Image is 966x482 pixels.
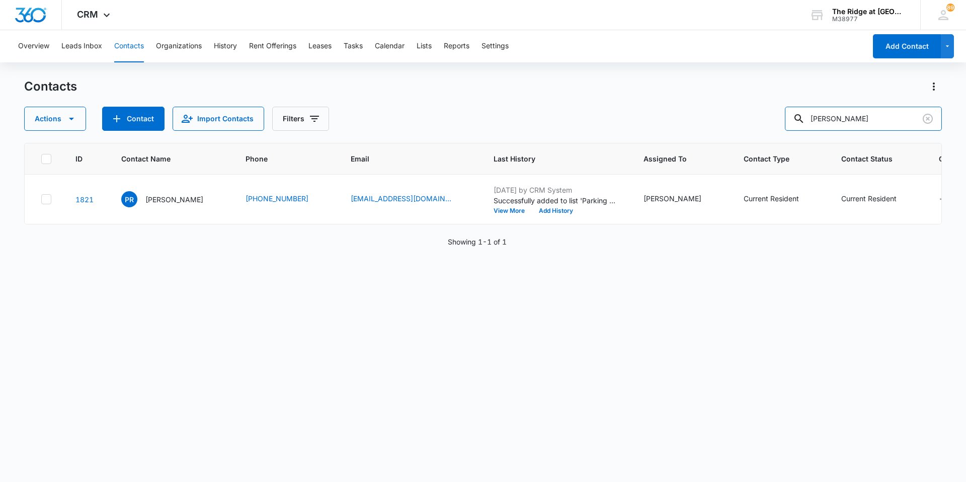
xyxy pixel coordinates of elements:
button: Contacts [114,30,144,62]
div: Current Resident [744,193,799,204]
div: --- [939,193,952,205]
a: [PHONE_NUMBER] [246,193,308,204]
div: account id [832,16,906,23]
p: [PERSON_NAME] [145,194,203,205]
button: Add Contact [873,34,941,58]
button: Lists [417,30,432,62]
button: Clear [920,111,936,127]
a: Navigate to contact details page for Perla Ruby Madrid [75,195,94,204]
div: Contact Status - Current Resident - Select to Edit Field [841,193,915,205]
button: Organizations [156,30,202,62]
a: [EMAIL_ADDRESS][DOMAIN_NAME] [351,193,451,204]
div: Current Resident [841,193,897,204]
div: notifications count [946,4,954,12]
button: Overview [18,30,49,62]
span: Email [351,153,455,164]
span: Last History [494,153,605,164]
button: Filters [272,107,329,131]
button: Tasks [344,30,363,62]
button: Add History [532,208,580,214]
button: Settings [481,30,509,62]
button: View More [494,208,532,214]
button: Add Contact [102,107,165,131]
input: Search Contacts [785,107,942,131]
button: Calendar [375,30,405,62]
span: Contact Type [744,153,802,164]
span: 89 [946,4,954,12]
span: Phone [246,153,312,164]
button: Reports [444,30,469,62]
p: Successfully added to list 'Parking Permits'. [494,195,619,206]
div: Assigned To - Rachel Knepper - Select to Edit Field [643,193,719,205]
div: [PERSON_NAME] [643,193,701,204]
span: Contact Status [841,153,900,164]
h1: Contacts [24,79,77,94]
button: Import Contacts [173,107,264,131]
p: Showing 1-1 of 1 [448,236,507,247]
button: Leases [308,30,332,62]
div: Email - perla.rivera18@yahoo.com - Select to Edit Field [351,193,469,205]
div: Phone - 6026727152 - Select to Edit Field [246,193,327,205]
span: Contact Name [121,153,207,164]
span: ID [75,153,83,164]
button: Leads Inbox [61,30,102,62]
button: History [214,30,237,62]
button: Rent Offerings [249,30,296,62]
span: Assigned To [643,153,705,164]
span: PR [121,191,137,207]
button: Actions [24,107,86,131]
div: account name [832,8,906,16]
span: CRM [77,9,98,20]
button: Actions [926,78,942,95]
div: Contact Name - Perla Ruby Madrid - Select to Edit Field [121,191,221,207]
div: Contact Type - Current Resident - Select to Edit Field [744,193,817,205]
p: [DATE] by CRM System [494,185,619,195]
